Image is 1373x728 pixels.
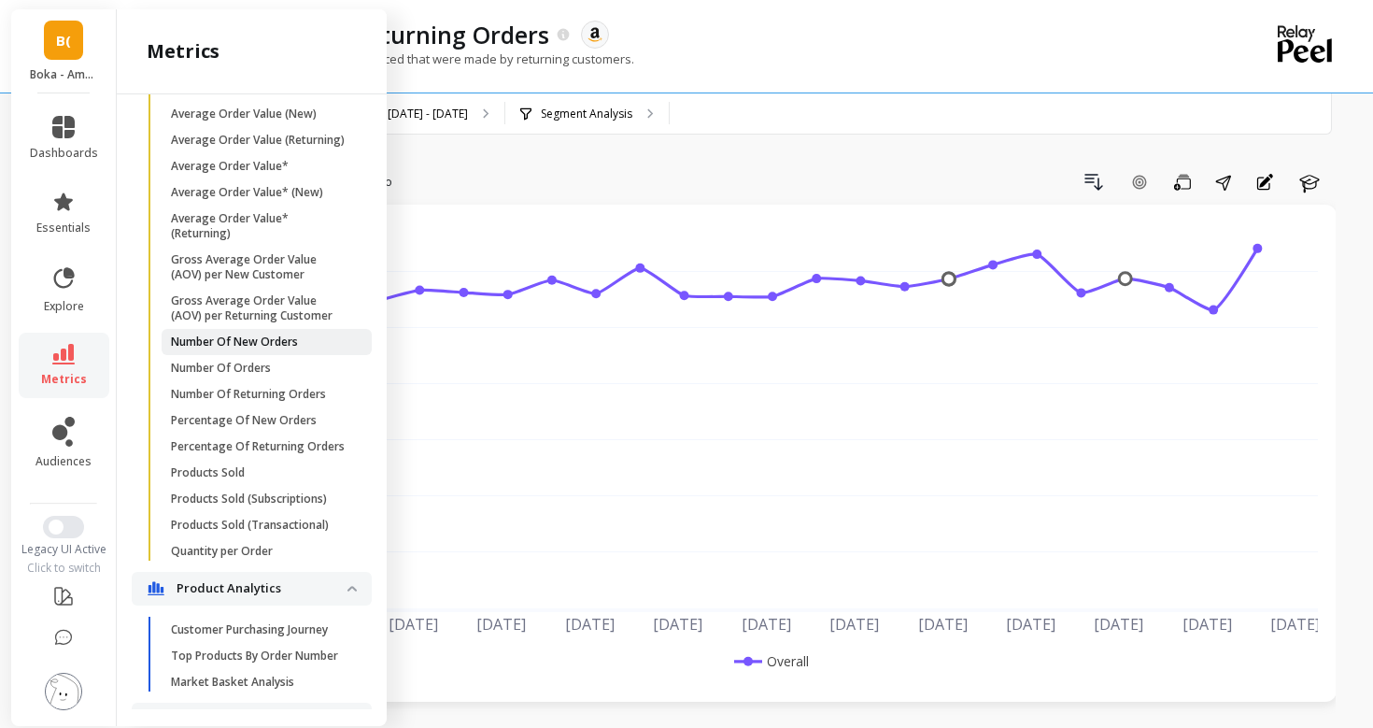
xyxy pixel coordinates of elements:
img: down caret icon [347,586,357,592]
p: Products Sold (Subscriptions) [171,492,327,507]
p: The percentage of total orders placed that were made by returning customers. [157,50,634,67]
div: Legacy UI Active [11,542,117,557]
span: explore [44,299,84,314]
p: Number Of New Orders [171,335,298,350]
p: Segment Analysis [541,107,632,121]
p: Percentage Of New Orders [171,413,317,428]
span: essentials [36,221,91,236]
p: Average Order Value (Returning) [171,133,345,148]
p: Product Analytics [177,579,347,598]
p: Customer Purchasing Journey [171,622,328,637]
p: Gross Average Order Value (AOV) per New Customer [171,252,349,282]
h2: metrics [147,38,219,64]
span: audiences [35,454,92,469]
p: Quantity per Order [171,544,273,559]
p: Average Order Value* [171,159,289,174]
span: dashboards [30,146,98,161]
p: Boka - Amazon (Essor) [30,67,98,82]
span: B( [56,30,71,51]
p: Number Of Returning Orders [171,387,326,402]
p: Top Products By Order Number [171,649,338,664]
button: Switch to New UI [43,516,84,538]
p: Number Of Orders [171,361,271,376]
img: navigation item icon [147,581,165,596]
p: Gross Average Order Value (AOV) per Returning Customer [171,293,349,323]
img: profile picture [45,673,82,710]
p: Products Sold (Transactional) [171,518,329,533]
span: metrics [41,372,87,387]
p: Average Order Value* (New) [171,185,323,200]
p: Products Sold [171,465,245,480]
div: Click to switch [11,561,117,576]
p: Percentage Of Returning Orders [171,439,345,454]
p: Market Basket Analysis [171,675,294,690]
p: Average Order Value* (Returning) [171,211,349,241]
p: Average Order Value (New) [171,107,317,121]
img: api.amazon.svg [587,26,603,43]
